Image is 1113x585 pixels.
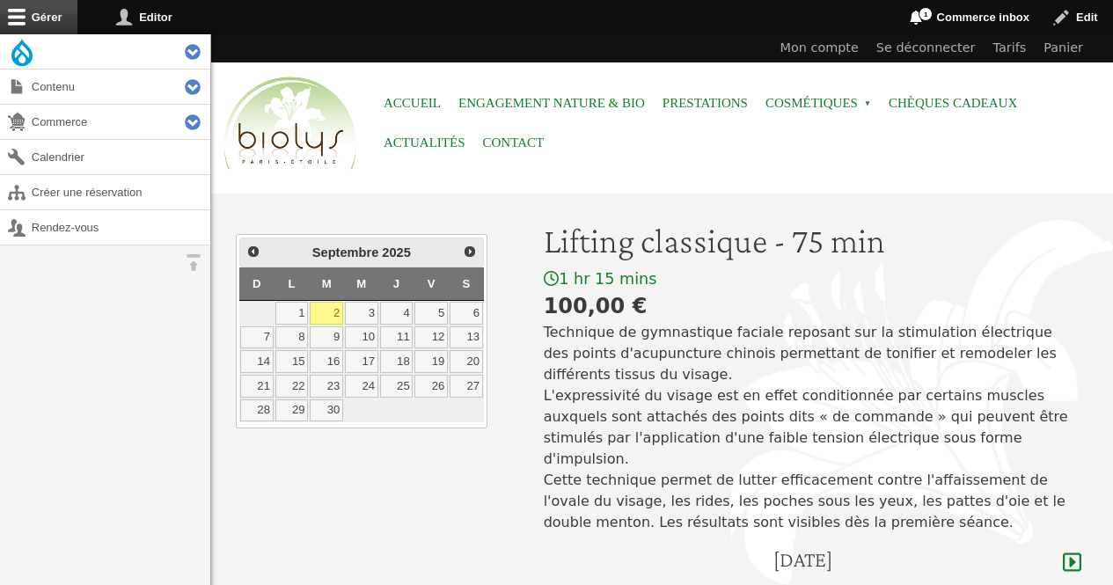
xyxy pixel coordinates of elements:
h1: Lifting classique - 75 min [544,220,1081,262]
span: 2025 [382,245,411,260]
a: Contact [483,123,545,163]
a: 13 [450,326,483,349]
span: Cosmétiques [765,84,871,123]
span: Dimanche [253,277,261,290]
a: Précédent [242,240,265,263]
a: 9 [310,326,343,349]
a: 2 [310,302,343,325]
a: 29 [275,399,309,422]
a: Engagement Nature & Bio [458,84,645,123]
button: Orientation horizontale [176,245,210,280]
a: 4 [380,302,414,325]
a: 17 [345,350,378,373]
a: Chèques cadeaux [889,84,1017,123]
span: Suivant [463,245,477,259]
a: Mon compte [772,34,868,62]
a: Prestations [663,84,748,123]
a: 25 [380,375,414,398]
a: 23 [310,375,343,398]
span: Mardi [322,277,332,290]
a: 8 [275,326,309,349]
span: Vendredi [428,277,436,290]
div: 100,00 € [544,290,1081,322]
a: 30 [310,399,343,422]
div: 1 hr 15 mins [544,269,1081,289]
a: 14 [240,350,274,373]
span: Septembre [312,245,379,260]
a: 26 [414,375,448,398]
span: Jeudi [393,277,399,290]
a: 10 [345,326,378,349]
p: Technique de gymnastique faciale reposant sur la stimulation électrique des points d'acupuncture ... [544,322,1081,533]
a: 3 [345,302,378,325]
span: Samedi [463,277,471,290]
a: Panier [1035,34,1092,62]
h4: [DATE] [773,547,832,573]
a: 28 [240,399,274,422]
a: Suivant [458,240,480,263]
a: 19 [414,350,448,373]
a: 18 [380,350,414,373]
a: Accueil [384,84,441,123]
a: 7 [240,326,274,349]
span: 1 [919,7,933,21]
a: 16 [310,350,343,373]
span: Mercredi [356,277,366,290]
a: Tarifs [985,34,1036,62]
a: 5 [414,302,448,325]
a: 6 [450,302,483,325]
a: 22 [275,375,309,398]
span: Lundi [288,277,295,290]
img: Accueil [220,74,361,174]
a: 15 [275,350,309,373]
a: Se déconnecter [868,34,985,62]
a: Actualités [384,123,465,163]
a: 1 [275,302,309,325]
a: 12 [414,326,448,349]
a: 11 [380,326,414,349]
span: » [864,100,871,107]
span: Précédent [246,245,260,259]
a: 21 [240,375,274,398]
a: 27 [450,375,483,398]
a: 24 [345,375,378,398]
header: Entête du site [211,34,1113,185]
a: 20 [450,350,483,373]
